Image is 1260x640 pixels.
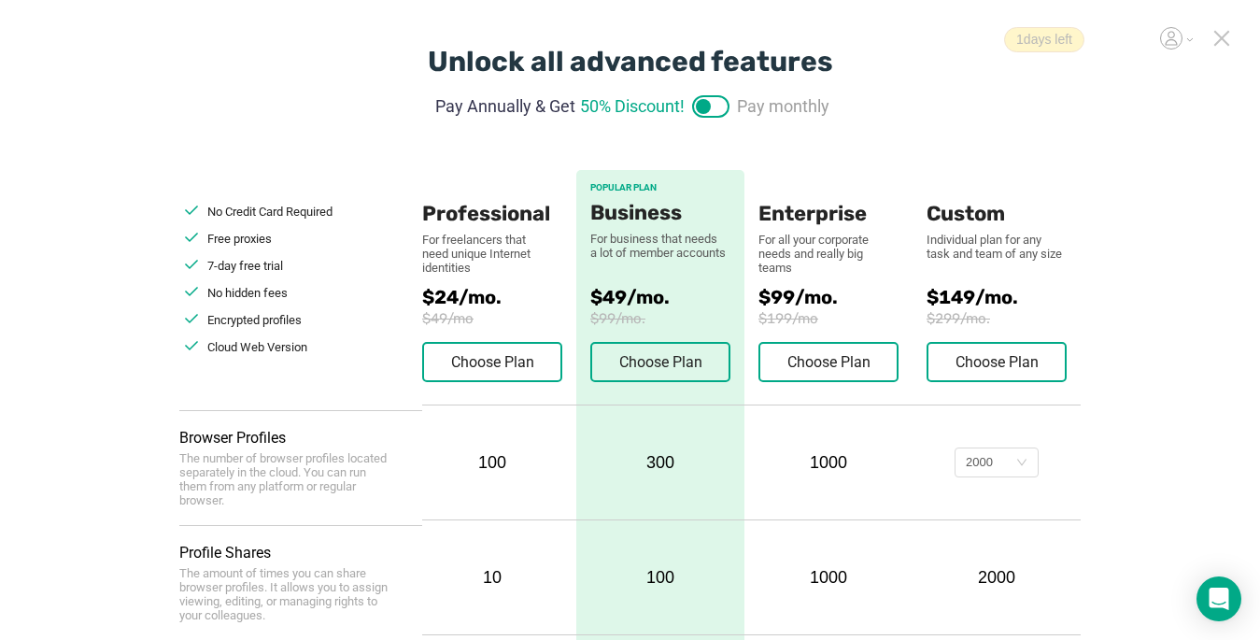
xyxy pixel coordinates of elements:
div: POPULAR PLAN [590,182,730,193]
span: Free proxies [207,232,272,246]
span: $24/mo. [422,286,576,308]
div: Profile Shares [179,544,422,562]
span: Pay Annually & Get [435,93,575,119]
div: 2000 [927,568,1067,588]
span: 7-day free trial [207,259,283,273]
div: Unlock all advanced features [428,45,833,78]
span: $199/mo [758,310,927,327]
span: 1 days left [1004,27,1084,52]
div: 300 [576,405,744,519]
button: Choose Plan [422,342,562,382]
div: Professional [422,170,562,226]
div: 1000 [758,453,899,473]
span: $49/mo [422,310,576,327]
button: Choose Plan [590,342,730,382]
button: Choose Plan [927,342,1067,382]
div: Enterprise [758,170,899,226]
span: Pay monthly [737,93,829,119]
span: Cloud Web Version [207,340,307,354]
div: The number of browser profiles located separately in the cloud. You can run them from any platfor... [179,451,394,507]
span: $299/mo. [927,310,1081,327]
span: 50% Discount! [580,93,685,119]
div: Browser Profiles [179,429,422,447]
div: Open Intercom Messenger [1196,576,1241,621]
div: 10 [422,568,562,588]
button: Choose Plan [758,342,899,382]
div: 2000 [966,448,993,476]
div: a lot of member accounts [590,246,730,260]
div: For all your corporate needs and really big teams [758,233,899,275]
div: 1000 [758,568,899,588]
span: No Credit Card Required [207,205,333,219]
div: For business that needs [590,232,730,246]
span: $149/mo. [927,286,1081,308]
div: For freelancers that need unique Internet identities [422,233,544,275]
span: $99/mo. [758,286,927,308]
i: icon: down [1016,457,1027,470]
span: No hidden fees [207,286,288,300]
div: Individual plan for any task and team of any size [927,233,1067,261]
span: $49/mo. [590,286,730,308]
div: 100 [422,453,562,473]
span: $99/mo. [590,310,730,327]
div: Business [590,201,730,225]
div: The amount of times you can share browser profiles. It allows you to assign viewing, editing, or ... [179,566,394,622]
div: Custom [927,170,1067,226]
span: Encrypted profiles [207,313,302,327]
div: 100 [576,520,744,634]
